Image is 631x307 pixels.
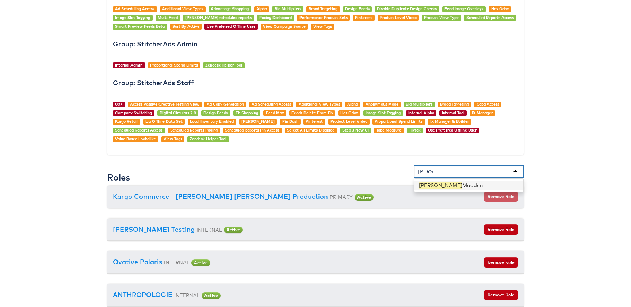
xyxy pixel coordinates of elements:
small: INTERNAL [196,227,222,233]
button: Remove Role [484,290,518,300]
a: Pacing Dashboard [259,15,292,20]
a: Scheduled Reports Access [466,15,514,20]
div: Madden [414,181,523,190]
a: Feeds Delete From Fb [291,110,333,115]
a: Company Switching [115,110,152,115]
a: Zendesk Helper Tool [205,62,242,68]
small: INTERNAL [164,259,190,265]
a: Scheduled Reports Paging [170,128,218,133]
a: Performance Product Sets [299,15,348,20]
a: Tape Measure [376,128,401,133]
a: View Tags [313,24,332,29]
a: Ccpa Access [477,102,499,107]
a: Value Based Lookalike [115,136,156,141]
a: Access Passive Creative Testing View [130,102,199,107]
a: Bid Multipliers [406,102,432,107]
span: Active [191,259,210,266]
a: ANTHROPOLOGIE [113,291,172,299]
span: Active [202,292,221,299]
a: Select All Limits Disabled [287,128,334,133]
button: Remove Role [484,224,518,235]
a: Product Level Video [330,119,367,124]
a: IX Manager [472,110,493,115]
span: Active [355,194,374,201]
a: Internal Alpha [408,110,434,115]
a: Ovative Polaris [113,258,162,266]
a: Scheduled Reports Pin Access [225,128,279,133]
a: [PERSON_NAME] scheduled reports [185,15,252,20]
span: [PERSON_NAME] [419,182,462,189]
span: Active [224,227,243,233]
a: Additional View Types [162,6,203,11]
a: Product View Type [424,15,459,20]
a: Proportional Spend Limits [150,62,198,68]
a: Zendesk Helper Tool [190,136,226,141]
a: Broad Targeting [309,6,337,11]
a: Pin Dash [282,119,298,124]
a: Use Preferred Offline User [207,24,255,29]
a: View Campaign Source [263,24,306,29]
small: INTERNAL [174,292,200,298]
a: Internal Admin [115,62,142,68]
a: Product Level Video [380,15,417,20]
a: Digital Circulars 2.0 [160,110,196,115]
a: Use Preferred Offline User [428,128,477,133]
input: Add user to company... [418,168,433,175]
a: View Tags [164,136,182,141]
a: 007 [115,102,122,107]
a: Additional View Types [299,102,340,107]
a: Step 3 New UI [342,128,369,133]
a: Alpha [256,6,267,11]
a: Scheduled Reports Access [115,128,162,133]
a: [PERSON_NAME] Testing [113,225,195,234]
a: IX Manager & Builder [430,119,469,124]
button: Remove Role [484,192,518,202]
a: Ad Scheduling Access [252,102,291,107]
a: Alpha [347,102,358,107]
small: PRIMARY [330,194,353,200]
a: Kargo Retail [115,119,138,124]
a: Proportional Spend Limits [375,119,422,124]
a: Fb Shopping [236,110,258,115]
a: Ad Copy Generation [207,102,244,107]
a: Advantage Shopping [211,6,249,11]
h3: Roles [107,173,130,182]
a: Disable Duplicate Design Checks [377,6,437,11]
a: Feed Max [266,110,284,115]
button: Remove Role [484,257,518,268]
a: Design Feeds [203,110,228,115]
a: Kargo Commerce - [PERSON_NAME] [PERSON_NAME] Production [113,192,328,201]
h4: Group: StitcherAds Admin [113,41,518,48]
a: Lia Offline Data Set [145,119,183,124]
a: Pinterest [306,119,323,124]
a: Internal Tool [442,110,464,115]
a: Broad Targeting [440,102,469,107]
a: Feed Image Overlays [444,6,483,11]
a: Has Odax [491,6,509,11]
a: Pinterest [355,15,372,20]
a: Has Odax [340,110,358,115]
a: Image Slot Tagging [115,15,150,20]
a: [PERSON_NAME] [241,119,275,124]
a: Multi Feed [158,15,178,20]
a: Smart Preview Feeds Beta [115,24,165,29]
a: Tiktok [409,128,421,133]
a: Anonymous Mode [366,102,398,107]
a: Design Feeds [345,6,370,11]
a: Local Inventory Enabled [190,119,234,124]
a: Sort By Active [172,24,199,29]
a: Bid Multipliers [275,6,301,11]
h4: Group: StitcherAds Staff [113,79,518,87]
a: Ad Scheduling Access [115,6,154,11]
a: Image Slot Tagging [366,110,401,115]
